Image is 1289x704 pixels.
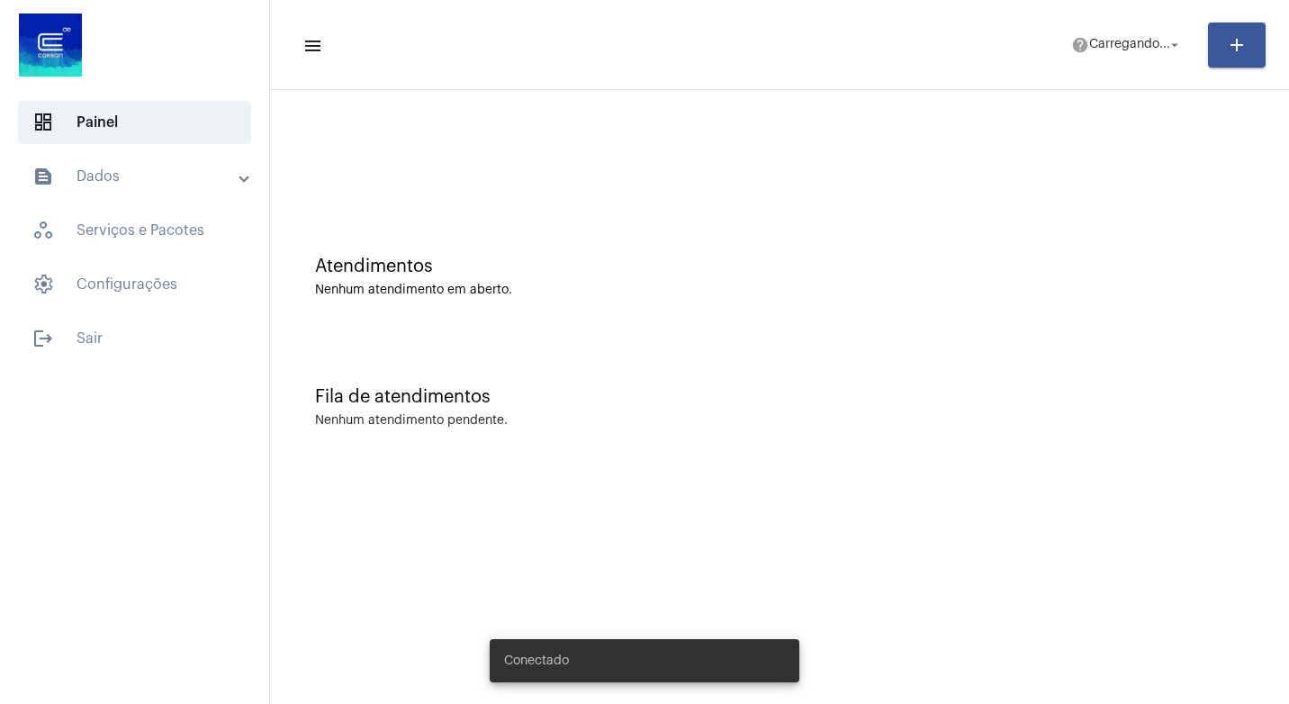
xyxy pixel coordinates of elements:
[32,112,54,133] span: sidenav icon
[1071,36,1089,54] mat-icon: help
[14,9,86,81] img: d4669ae0-8c07-2337-4f67-34b0df7f5ae4.jpeg
[504,652,569,670] span: Conectado
[302,35,320,57] mat-icon: sidenav icon
[315,387,1244,407] div: Fila de atendimentos
[1060,27,1194,63] button: Carregando...
[315,257,1244,276] div: Atendimentos
[32,328,54,349] mat-icon: sidenav icon
[32,220,54,241] span: sidenav icon
[32,166,54,187] mat-icon: sidenav icon
[18,317,251,360] span: Sair
[315,284,1244,297] div: Nenhum atendimento em aberto.
[18,101,251,144] span: Painel
[18,263,251,306] span: Configurações
[1226,34,1248,56] mat-icon: add
[32,274,54,295] span: sidenav icon
[32,166,240,187] mat-panel-title: Dados
[315,414,508,428] div: Nenhum atendimento pendente.
[1167,37,1183,53] mat-icon: arrow_drop_down
[1089,39,1170,51] span: Carregando...
[18,209,251,252] span: Serviços e Pacotes
[11,155,269,198] mat-expansion-panel-header: sidenav iconDados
